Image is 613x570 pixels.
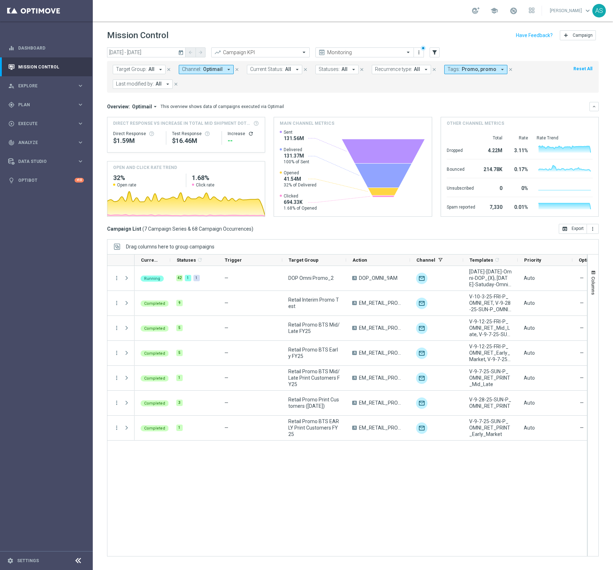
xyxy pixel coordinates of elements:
[8,83,15,89] i: person_search
[284,199,317,205] span: 694.33K
[524,425,535,431] span: Auto
[179,65,234,74] button: Channel: Optimail arrow_drop_down
[17,559,39,563] a: Settings
[524,325,535,331] span: Auto
[352,401,357,405] span: A
[144,326,165,331] span: Completed
[447,120,504,127] h4: Other channel metrics
[113,300,120,306] button: more_vert
[198,50,203,55] i: arrow_forward
[224,400,228,406] span: —
[186,47,196,57] button: arrow_back
[469,418,512,437] span: V-9-7-25-SUN-P_OMNI_RET_PRINT_Early_Market
[580,300,584,306] span: —
[107,291,135,316] div: Press SPACE to select this row.
[107,316,135,341] div: Press SPACE to select this row.
[196,182,214,188] span: Click rate
[18,103,77,107] span: Plan
[113,400,120,406] button: more_vert
[469,343,512,363] span: V-9-12-25-FRI-P_OMNI_RET_Early_Market, V-9-7-25-SUN-P_OMNI_RET_Early_Market, V-9-9-25-TUE-P_OMNI_...
[416,273,427,284] img: Optimail
[352,351,357,355] span: A
[416,397,427,409] img: Optimail
[559,224,587,234] button: open_in_browser Export
[193,275,200,281] div: 1
[113,164,177,171] h4: OPEN AND CLICK RATE TREND
[211,47,310,57] ng-select: Campaign KPI
[579,257,595,263] span: Optibot
[315,47,414,57] ng-select: Monitoring
[303,67,308,72] i: close
[315,65,359,74] button: Statuses: All arrow_drop_down
[559,226,599,231] multiple-options-button: Export to CSV
[447,163,475,174] div: Bounced
[75,178,84,183] div: +10
[573,33,593,38] span: Campaign
[587,224,599,234] button: more_vert
[196,256,203,264] span: Calculate column
[416,348,427,359] div: Optimail
[359,300,404,306] span: EM_RETAIL_PROMO
[8,83,84,89] div: person_search Explore keyboard_arrow_right
[203,66,223,72] span: Optimail
[117,182,136,188] span: Open rate
[484,182,502,193] div: 0
[18,171,75,190] a: Optibot
[166,67,171,72] i: close
[157,66,164,73] i: arrow_drop_down
[415,48,422,57] button: more_vert
[8,177,15,184] i: lightbulb
[537,135,593,141] div: Rate Trend
[359,66,365,73] button: close
[113,137,160,145] div: $1,594,541
[524,400,535,406] span: Auto
[359,425,404,431] span: EM_RETAIL_PROMO
[141,375,169,381] colored-tag: Completed
[113,65,166,74] button: Target Group: All arrow_drop_down
[196,47,206,57] button: arrow_forward
[288,322,340,334] span: Retail Promo BTS Mid/Late FY25
[285,66,291,72] span: All
[113,174,180,182] h2: 32%
[18,84,77,88] span: Explore
[359,67,364,72] i: close
[107,341,135,366] div: Press SPACE to select this row.
[141,300,169,307] colored-tag: Completed
[8,57,84,76] div: Mission Control
[144,351,165,356] span: Completed
[144,401,165,406] span: Completed
[469,268,512,288] span: 10.10.25-Friday-Omni-DOP_{X}, 10.11.25-Satuday-Omni-DOP_{X}, 10.12.25-Sunday-Omni-DOP_{X}, 10.13....
[444,65,507,74] button: Tags: Promo, promo arrow_drop_down
[8,178,84,183] div: lightbulb Optibot +10
[431,66,437,73] button: close
[8,83,77,89] div: Explore
[372,65,431,74] button: Recurrence type: All arrow_drop_down
[126,244,214,250] span: Drag columns here to group campaigns
[8,64,84,70] button: Mission Control
[288,346,340,359] span: Retail Promo BTS Early FY25
[484,144,502,155] div: 4.22M
[280,120,334,127] h4: Main channel metrics
[8,121,84,127] div: play_circle_outline Execute keyboard_arrow_right
[224,375,228,381] span: —
[77,120,84,127] i: keyboard_arrow_right
[113,375,120,381] button: more_vert
[350,66,357,73] i: arrow_drop_down
[8,159,84,164] button: Data Studio keyboard_arrow_right
[484,135,502,141] div: Total
[511,201,528,212] div: 0.01%
[494,257,500,263] i: refresh
[248,131,254,137] i: refresh
[18,38,84,57] a: Dashboard
[144,276,160,281] span: Running
[8,139,15,146] i: track_changes
[511,135,528,141] div: Rate
[580,375,584,381] span: —
[341,66,348,72] span: All
[353,257,367,263] span: Action
[8,158,77,165] div: Data Studio
[113,350,120,356] button: more_vert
